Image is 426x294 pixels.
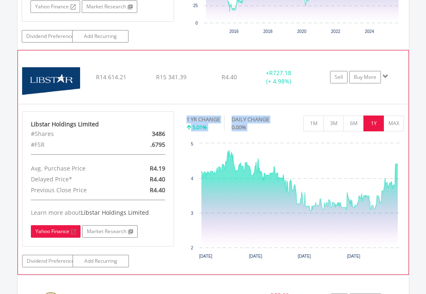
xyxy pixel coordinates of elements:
[73,255,129,267] a: Add Recurring
[22,30,78,43] a: Dividend Preference
[122,128,171,139] div: 3486
[199,254,212,259] text: [DATE]
[187,139,404,264] div: Chart. Highcharts interactive chart.
[365,29,374,34] text: 2024
[297,29,307,34] text: 2020
[297,254,311,259] text: [DATE]
[25,174,123,185] div: Delayed Price*
[323,116,344,131] button: 3M
[82,225,138,238] a: Market Research
[31,225,81,238] a: Yahoo Finance
[193,3,198,8] text: 25
[343,116,364,131] button: 6M
[222,73,237,81] span: R4.40
[31,120,165,128] div: Libstar Holdings Limited
[150,175,165,183] span: R4.40
[192,123,207,131] span: 5.01%
[191,246,193,250] text: 2
[191,176,193,181] text: 4
[232,123,246,131] span: 0.00%
[187,116,220,123] div: 1 YR CHANGE
[229,29,239,34] text: 2016
[349,71,381,83] a: Buy More
[232,116,286,123] div: DAILY CHANGE
[252,69,305,85] div: + (+ 4.98%)
[25,139,123,150] div: #FSR
[269,69,291,77] span: R727.18
[25,163,123,174] div: Avg. Purchase Price
[30,0,80,13] a: Yahoo Finance
[330,71,348,83] a: Sell
[22,61,81,102] img: EQU.ZA.LBR.png
[96,73,126,81] span: R14 614.21
[150,186,165,194] span: R4.40
[72,30,129,43] a: Add Recurring
[303,116,324,131] button: 1M
[150,164,165,172] span: R4.19
[156,73,187,81] span: R15 341.39
[331,29,340,34] text: 2022
[82,0,137,13] a: Market Research
[347,254,360,259] text: [DATE]
[363,116,384,131] button: 1Y
[31,209,165,217] div: Learn more about
[25,185,123,196] div: Previous Close Price
[195,21,198,25] text: 0
[22,255,78,267] a: Dividend Preference
[263,29,272,34] text: 2018
[191,211,193,216] text: 3
[191,142,193,146] text: 5
[187,139,404,264] svg: Interactive chart
[81,209,149,216] span: Libstar Holdings Limited
[249,254,262,259] text: [DATE]
[25,128,123,139] div: #Shares
[383,116,404,131] button: MAX
[122,139,171,150] div: .6795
